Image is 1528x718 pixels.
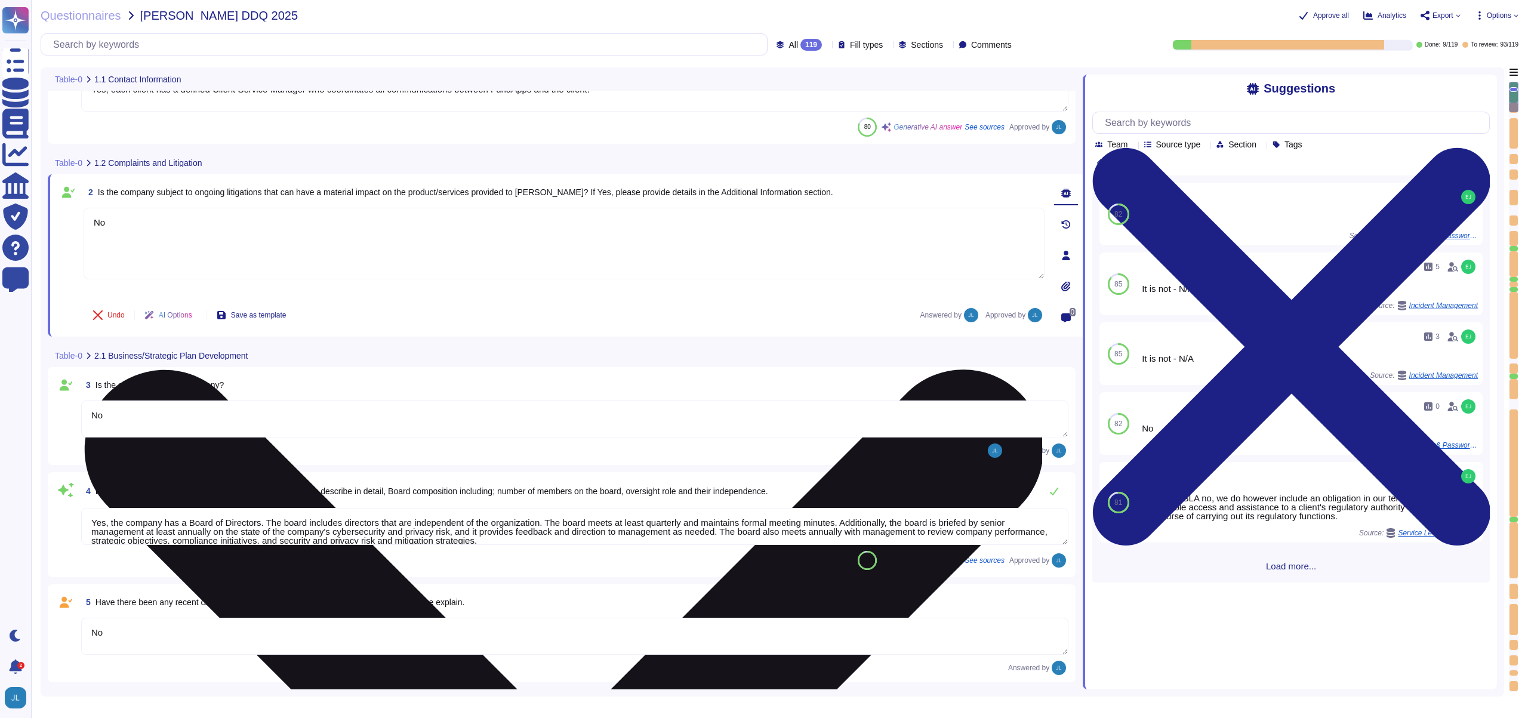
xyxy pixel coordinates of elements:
div: 119 [800,39,822,51]
button: Approve all [1299,11,1349,20]
span: Questionnaires [41,10,121,21]
span: Fill types [850,41,883,49]
span: Sections [911,41,943,49]
span: Options [1487,12,1511,19]
span: All [788,41,798,49]
span: 85 [1114,281,1122,288]
span: 82 [1114,211,1122,218]
img: user [964,308,978,322]
img: user [988,443,1002,458]
textarea: No [81,400,1068,437]
textarea: Yes, each client has a defined Client Service Manager who coordinates all communications between ... [81,75,1068,112]
span: 2.1 Business/Strategic Plan Development [94,352,248,360]
span: 81 [1114,499,1122,506]
span: 4 [81,487,91,495]
span: To review: [1471,42,1498,48]
span: 80 [864,124,871,130]
img: user [1052,661,1066,675]
span: 93 / 119 [1500,42,1518,48]
img: user [1028,308,1042,322]
span: See sources [965,124,1005,131]
input: Search by keywords [47,34,767,55]
input: Search by keywords [1099,112,1489,133]
span: Comments [971,41,1012,49]
img: user [1461,190,1475,204]
img: user [5,687,26,708]
span: 85 [1114,350,1122,358]
img: user [1461,260,1475,274]
textarea: No [81,618,1068,655]
span: Generative AI answer [894,124,962,131]
span: 5 [81,598,91,606]
span: Table-0 [55,75,82,84]
span: Done: [1425,42,1441,48]
button: user [2,685,35,711]
span: Is the company subject to ongoing litigations that can have a material impact on the product/serv... [98,187,833,197]
span: Export [1432,12,1453,19]
textarea: No [84,208,1045,279]
span: 1.2 Complaints and Litigation [94,159,202,167]
img: user [1461,399,1475,414]
img: user [1052,443,1066,458]
span: 2 [84,188,93,196]
span: Analytics [1378,12,1406,19]
img: user [1461,469,1475,483]
span: Table-0 [55,352,82,360]
span: 3 [81,381,91,389]
span: [PERSON_NAME] DDQ 2025 [140,10,298,21]
span: Table-0 [55,159,82,167]
img: user [1052,553,1066,568]
button: Analytics [1363,11,1406,20]
div: 2 [17,662,24,669]
img: user [1461,329,1475,344]
span: 0 [1070,308,1076,316]
span: 91 [864,557,871,563]
span: 1.1 Contact Information [94,75,181,84]
textarea: Yes, the company has a Board of Directors. The board includes directors that are independent of t... [81,508,1068,545]
span: Approved by [1009,124,1049,131]
img: user [1052,120,1066,134]
span: 82 [1114,420,1122,427]
span: 9 / 119 [1443,42,1458,48]
span: Approve all [1313,12,1349,19]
